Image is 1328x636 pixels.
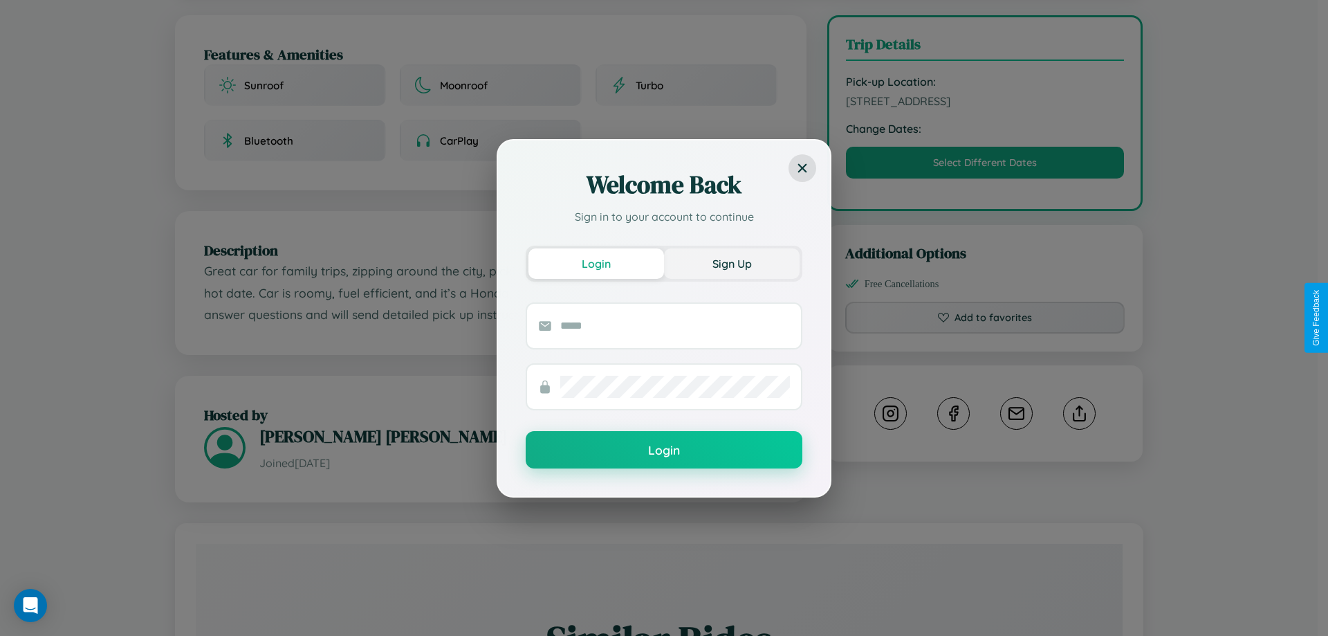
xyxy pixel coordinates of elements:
button: Login [528,248,664,279]
h2: Welcome Back [526,168,802,201]
button: Sign Up [664,248,800,279]
div: Give Feedback [1311,290,1321,346]
p: Sign in to your account to continue [526,208,802,225]
div: Open Intercom Messenger [14,589,47,622]
button: Login [526,431,802,469]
